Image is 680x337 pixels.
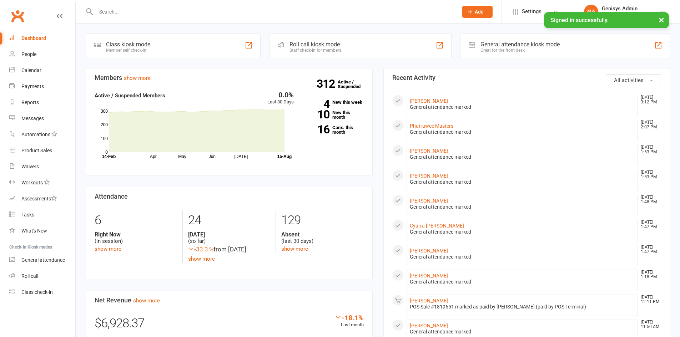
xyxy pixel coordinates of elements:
[95,92,165,99] strong: Active / Suspended Members
[124,75,151,81] a: show more
[95,246,121,252] a: show more
[21,212,34,218] div: Tasks
[475,9,484,15] span: Add
[21,289,53,295] div: Class check-in
[9,78,75,95] a: Payments
[9,252,75,268] a: General attendance kiosk mode
[188,210,270,231] div: 24
[21,99,39,105] div: Reports
[410,279,635,285] div: General attendance marked
[410,248,448,254] a: [PERSON_NAME]
[133,297,160,304] a: show more
[9,207,75,223] a: Tasks
[637,320,661,329] time: [DATE] 11:50 AM
[338,74,369,94] a: 312Active / Suspended
[637,170,661,179] time: [DATE] 1:53 PM
[188,256,215,262] a: show more
[304,99,329,109] strong: 4
[317,78,338,89] strong: 312
[21,180,43,185] div: Workouts
[304,125,364,134] a: 16Canx. this month
[95,193,364,200] h3: Attendance
[95,297,364,304] h3: Net Revenue
[606,74,661,86] button: All activities
[304,100,364,104] a: 4New this week
[637,295,661,304] time: [DATE] 12:11 PM
[267,91,294,98] div: 0.0%
[304,110,364,119] a: 10New this month
[410,273,448,279] a: [PERSON_NAME]
[188,231,270,238] strong: [DATE]
[637,245,661,254] time: [DATE] 1:47 PM
[21,51,36,57] div: People
[392,74,661,81] h3: Recent Activity
[21,67,41,73] div: Calendar
[9,95,75,111] a: Reports
[9,223,75,239] a: What's New
[95,74,364,81] h3: Members
[95,231,177,245] div: (in session)
[637,145,661,154] time: [DATE] 1:53 PM
[410,98,448,104] a: [PERSON_NAME]
[9,46,75,62] a: People
[21,164,39,169] div: Waivers
[410,123,453,129] a: Phatrawee Masters
[9,191,75,207] a: Assessments
[462,6,493,18] button: Add
[410,179,635,185] div: General attendance marked
[21,35,46,41] div: Dashboard
[21,273,38,279] div: Roll call
[410,204,635,210] div: General attendance marked
[9,268,75,284] a: Roll call
[21,148,52,153] div: Product Sales
[410,229,635,235] div: General attendance marked
[410,154,635,160] div: General attendance marked
[655,12,668,27] button: ×
[289,41,341,48] div: Roll call kiosk mode
[410,173,448,179] a: [PERSON_NAME]
[334,313,364,329] div: Last month
[281,210,363,231] div: 129
[9,159,75,175] a: Waivers
[289,48,341,53] div: Staff check-in for members
[9,30,75,46] a: Dashboard
[21,257,65,263] div: General attendance
[410,298,448,303] a: [PERSON_NAME]
[410,129,635,135] div: General attendance marked
[21,228,47,234] div: What's New
[410,104,635,110] div: General attendance marked
[584,5,598,19] div: GA
[9,111,75,127] a: Messages
[95,313,364,337] div: $6,928.37
[637,270,661,279] time: [DATE] 1:18 PM
[21,83,44,89] div: Payments
[410,223,464,229] a: Cyarra [PERSON_NAME]
[106,48,150,53] div: Member self check-in
[9,143,75,159] a: Product Sales
[9,284,75,300] a: Class kiosk mode
[410,329,635,335] div: General attendance marked
[480,48,560,53] div: Great for the front desk
[188,245,270,254] div: from [DATE]
[550,17,609,24] span: Signed in successfully.
[304,124,329,135] strong: 16
[281,231,363,238] strong: Absent
[410,198,448,204] a: [PERSON_NAME]
[106,41,150,48] div: Class kiosk mode
[281,246,308,252] a: show more
[95,231,177,238] strong: Right Now
[9,62,75,78] a: Calendar
[334,313,364,321] div: -18.1%
[21,196,57,201] div: Assessments
[21,116,44,121] div: Messages
[410,148,448,154] a: [PERSON_NAME]
[94,7,453,17] input: Search...
[304,109,329,120] strong: 10
[614,77,644,83] span: All activities
[95,210,177,231] div: 6
[21,132,50,137] div: Automations
[602,5,638,12] div: Genisys Admin
[637,195,661,204] time: [DATE] 1:48 PM
[480,41,560,48] div: General attendance kiosk mode
[637,220,661,229] time: [DATE] 1:47 PM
